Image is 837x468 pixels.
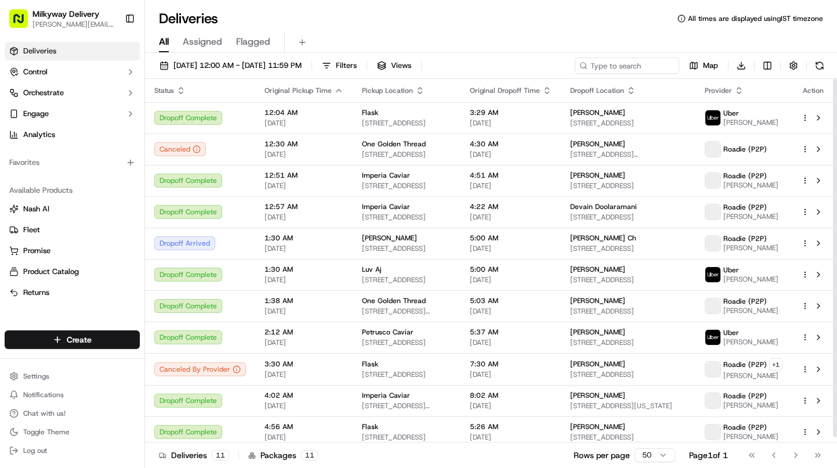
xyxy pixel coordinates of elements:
[723,297,767,306] span: Roadie (P2P)
[723,337,778,347] span: [PERSON_NAME]
[362,265,381,274] span: Luv Aj
[5,105,140,123] button: Engage
[5,330,140,349] button: Create
[9,225,135,235] a: Fleet
[723,423,767,432] span: Roadie (P2P)
[5,84,140,102] button: Orchestrate
[470,370,552,379] span: [DATE]
[159,35,169,49] span: All
[264,370,343,379] span: [DATE]
[470,150,552,159] span: [DATE]
[723,234,767,243] span: Roadie (P2P)
[5,42,140,60] a: Deliveries
[570,296,625,305] span: [PERSON_NAME]
[574,449,630,461] p: Rows per page
[9,287,135,298] a: Returns
[684,57,723,74] button: Map
[723,181,778,190] span: [PERSON_NAME]
[264,244,343,253] span: [DATE]
[570,150,686,159] span: [STREET_ADDRESS][PERSON_NAME][PERSON_NAME]
[264,233,343,243] span: 1:30 AM
[9,246,135,256] a: Promise
[264,150,343,159] span: [DATE]
[723,371,782,380] span: [PERSON_NAME]
[23,267,79,277] span: Product Catalog
[705,86,732,95] span: Provider
[362,86,413,95] span: Pickup Location
[264,401,343,411] span: [DATE]
[570,391,625,400] span: [PERSON_NAME]
[470,213,552,222] span: [DATE]
[154,86,174,95] span: Status
[723,360,767,369] span: Roadie (P2P)
[5,442,140,459] button: Log out
[154,362,246,376] div: Canceled By Provider
[570,370,686,379] span: [STREET_ADDRESS]
[5,283,140,302] button: Returns
[362,327,414,337] span: Petrusco Caviar
[5,63,140,81] button: Control
[362,296,426,305] span: One Golden Thread
[723,145,767,154] span: Roadie (P2P)
[362,244,451,253] span: [STREET_ADDRESS]
[470,171,552,180] span: 4:51 AM
[689,449,728,461] div: Page 1 of 1
[23,109,49,119] span: Engage
[362,275,451,285] span: [STREET_ADDRESS]
[264,181,343,190] span: [DATE]
[362,108,378,117] span: Flask
[5,181,140,200] div: Available Products
[183,35,222,49] span: Assigned
[248,449,318,461] div: Packages
[5,221,140,239] button: Fleet
[264,338,343,347] span: [DATE]
[570,86,624,95] span: Dropoff Location
[362,171,410,180] span: Imperia Caviar
[362,213,451,222] span: [STREET_ADDRESS]
[362,150,451,159] span: [STREET_ADDRESS]
[470,233,552,243] span: 5:00 AM
[723,391,767,401] span: Roadie (P2P)
[23,225,40,235] span: Fleet
[5,424,140,440] button: Toggle Theme
[570,265,625,274] span: [PERSON_NAME]
[570,401,686,411] span: [STREET_ADDRESS][US_STATE]
[264,391,343,400] span: 4:02 AM
[264,433,343,442] span: [DATE]
[470,307,552,316] span: [DATE]
[32,8,99,20] span: Milkyway Delivery
[811,57,828,74] button: Refresh
[570,181,686,190] span: [STREET_ADDRESS]
[470,181,552,190] span: [DATE]
[362,233,417,243] span: [PERSON_NAME]
[470,296,552,305] span: 5:03 AM
[723,203,767,212] span: Roadie (P2P)
[723,275,778,284] span: [PERSON_NAME]
[317,57,362,74] button: Filters
[703,60,718,71] span: Map
[264,108,343,117] span: 12:04 AM
[301,450,318,460] div: 11
[23,409,66,418] span: Chat with us!
[470,118,552,128] span: [DATE]
[23,372,49,381] span: Settings
[688,14,823,23] span: All times are displayed using IST timezone
[362,433,451,442] span: [STREET_ADDRESS]
[470,275,552,285] span: [DATE]
[5,262,140,281] button: Product Catalog
[23,204,49,214] span: Nash AI
[570,118,686,128] span: [STREET_ADDRESS]
[705,330,720,345] img: uber-new-logo.jpeg
[159,9,218,28] h1: Deliveries
[723,401,778,410] span: [PERSON_NAME]
[264,275,343,285] span: [DATE]
[723,432,778,441] span: [PERSON_NAME]
[470,338,552,347] span: [DATE]
[801,86,825,95] div: Action
[470,391,552,400] span: 8:02 AM
[723,171,767,181] span: Roadie (P2P)
[470,422,552,431] span: 5:26 AM
[264,118,343,128] span: [DATE]
[362,202,410,211] span: Imperia Caviar
[23,129,55,140] span: Analytics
